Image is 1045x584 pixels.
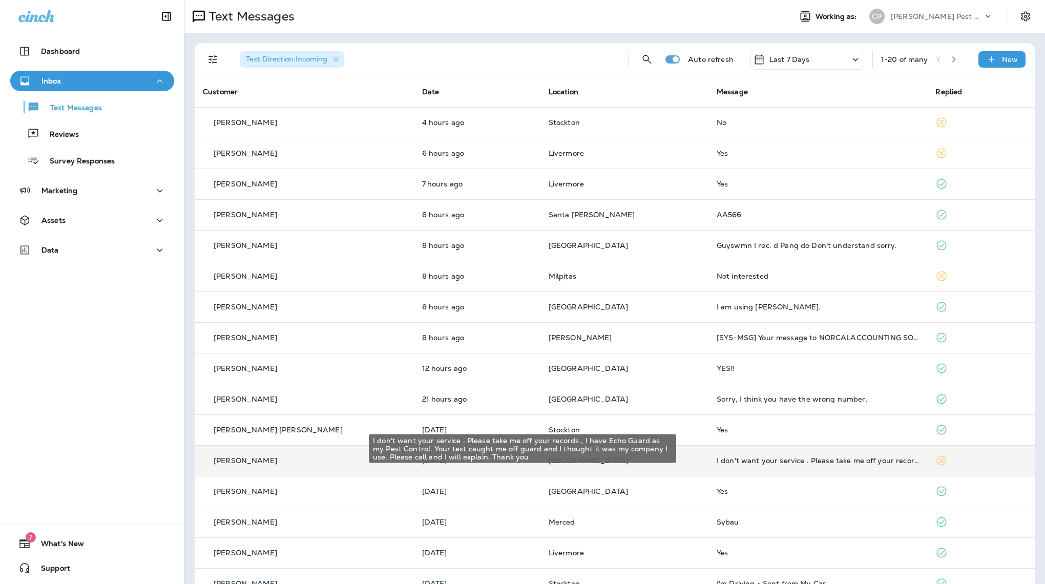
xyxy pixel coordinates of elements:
[891,12,983,20] p: [PERSON_NAME] Pest Control
[10,71,174,91] button: Inbox
[717,487,919,495] div: Yes
[203,49,223,70] button: Filters
[203,87,238,96] span: Customer
[422,518,532,526] p: Aug 21, 2025 11:23 AM
[549,241,628,250] span: [GEOGRAPHIC_DATA]
[717,364,919,372] div: YES!!
[422,333,532,342] p: Aug 22, 2025 10:03 AM
[214,303,277,311] p: [PERSON_NAME]
[422,303,532,311] p: Aug 22, 2025 10:04 AM
[26,532,36,543] span: 7
[41,216,66,224] p: Assets
[869,9,885,24] div: CP
[717,456,919,465] div: I don't want your service . Please take me off your records , I have Echo Guard as my Pest Contro...
[214,211,277,219] p: [PERSON_NAME]
[10,123,174,144] button: Reviews
[41,77,61,85] p: Inbox
[549,149,584,158] span: Livermore
[246,54,327,64] span: Text Direction : Incoming
[422,149,532,157] p: Aug 22, 2025 12:15 PM
[39,157,115,166] p: Survey Responses
[549,487,628,496] span: [GEOGRAPHIC_DATA]
[10,180,174,201] button: Marketing
[717,180,919,188] div: Yes
[31,564,70,576] span: Support
[214,180,277,188] p: [PERSON_NAME]
[214,518,277,526] p: [PERSON_NAME]
[549,364,628,373] span: [GEOGRAPHIC_DATA]
[422,487,532,495] p: Aug 21, 2025 12:05 PM
[214,149,277,157] p: [PERSON_NAME]
[717,272,919,280] div: Not interested
[369,434,676,463] div: I don't want your service . Please take me off your records , I have Echo Guard as my Pest Contro...
[10,240,174,260] button: Data
[214,395,277,403] p: [PERSON_NAME]
[717,549,919,557] div: Yes
[10,558,174,578] button: Support
[935,87,962,96] span: Replied
[41,246,59,254] p: Data
[717,333,919,342] div: [SYS-MSG] Your message to NORCALACCOUNTING SOLUTIONS has been received. Reply with 'HELP' for mor...
[422,241,532,249] p: Aug 22, 2025 10:20 AM
[549,425,580,434] span: Stockton
[31,539,84,552] span: What's New
[549,272,576,281] span: Milpitas
[205,9,295,24] p: Text Messages
[422,180,532,188] p: Aug 22, 2025 11:14 AM
[422,549,532,557] p: Aug 21, 2025 11:13 AM
[549,179,584,189] span: Livermore
[214,118,277,127] p: [PERSON_NAME]
[881,55,928,64] div: 1 - 20 of many
[240,51,344,68] div: Text Direction:Incoming
[422,272,532,280] p: Aug 22, 2025 10:14 AM
[422,456,532,465] p: Aug 21, 2025 01:32 PM
[422,211,532,219] p: Aug 22, 2025 10:27 AM
[549,517,575,527] span: Merced
[422,364,532,372] p: Aug 22, 2025 05:48 AM
[549,210,635,219] span: Santa [PERSON_NAME]
[549,87,578,96] span: Location
[214,364,277,372] p: [PERSON_NAME]
[769,55,810,64] p: Last 7 Days
[1002,55,1018,64] p: New
[1016,7,1035,26] button: Settings
[717,303,919,311] div: I am using Killian.
[10,96,174,118] button: Text Messages
[717,149,919,157] div: Yes
[214,549,277,557] p: [PERSON_NAME]
[40,103,102,113] p: Text Messages
[214,426,343,434] p: [PERSON_NAME] [PERSON_NAME]
[717,426,919,434] div: Yes
[214,333,277,342] p: [PERSON_NAME]
[422,87,440,96] span: Date
[549,118,580,127] span: Stockton
[717,241,919,249] div: Guyswmn I rec. d Pang do Don't understand sorry.
[41,186,77,195] p: Marketing
[549,394,628,404] span: [GEOGRAPHIC_DATA]
[422,426,532,434] p: Aug 21, 2025 03:04 PM
[214,456,277,465] p: [PERSON_NAME]
[717,518,919,526] div: Sybau
[717,87,748,96] span: Message
[10,150,174,171] button: Survey Responses
[637,49,657,70] button: Search Messages
[422,395,532,403] p: Aug 21, 2025 09:11 PM
[422,118,532,127] p: Aug 22, 2025 02:16 PM
[214,241,277,249] p: [PERSON_NAME]
[549,333,612,342] span: [PERSON_NAME]
[10,533,174,554] button: 7What's New
[688,55,734,64] p: Auto refresh
[717,118,919,127] div: No
[549,302,628,311] span: [GEOGRAPHIC_DATA]
[41,47,80,55] p: Dashboard
[39,130,79,140] p: Reviews
[816,12,859,21] span: Working as:
[717,395,919,403] div: Sorry, I think you have the wrong number.
[214,272,277,280] p: [PERSON_NAME]
[717,211,919,219] div: AA566
[214,487,277,495] p: [PERSON_NAME]
[152,6,181,27] button: Collapse Sidebar
[549,548,584,557] span: Livermore
[10,210,174,231] button: Assets
[10,41,174,61] button: Dashboard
